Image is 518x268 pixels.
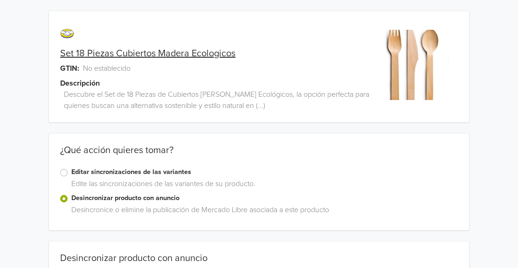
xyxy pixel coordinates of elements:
[60,63,79,74] span: GTIN:
[60,48,235,59] a: Set 18 Piezas Cubiertos Madera Ecologicos
[83,63,131,74] span: No establecido
[381,30,452,100] img: product_image
[60,78,100,89] span: Descripción
[71,167,458,177] label: Editar sincronizaciones de las variantes
[71,193,458,203] label: Desincronizar producto con anuncio
[68,178,458,193] div: Edite las sincronizaciones de las variantes de su producto.
[68,204,458,219] div: Desincronice o elimine la publicación de Mercado Libre asociada a este producto
[49,145,469,167] div: ¿Qué acción quieres tomar?
[60,253,458,264] div: Desincronizar producto con anuncio
[64,89,375,111] span: Descubre el Set de 18 Piezas de Cubiertos [PERSON_NAME] Ecológicos, la opción perfecta para quien...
